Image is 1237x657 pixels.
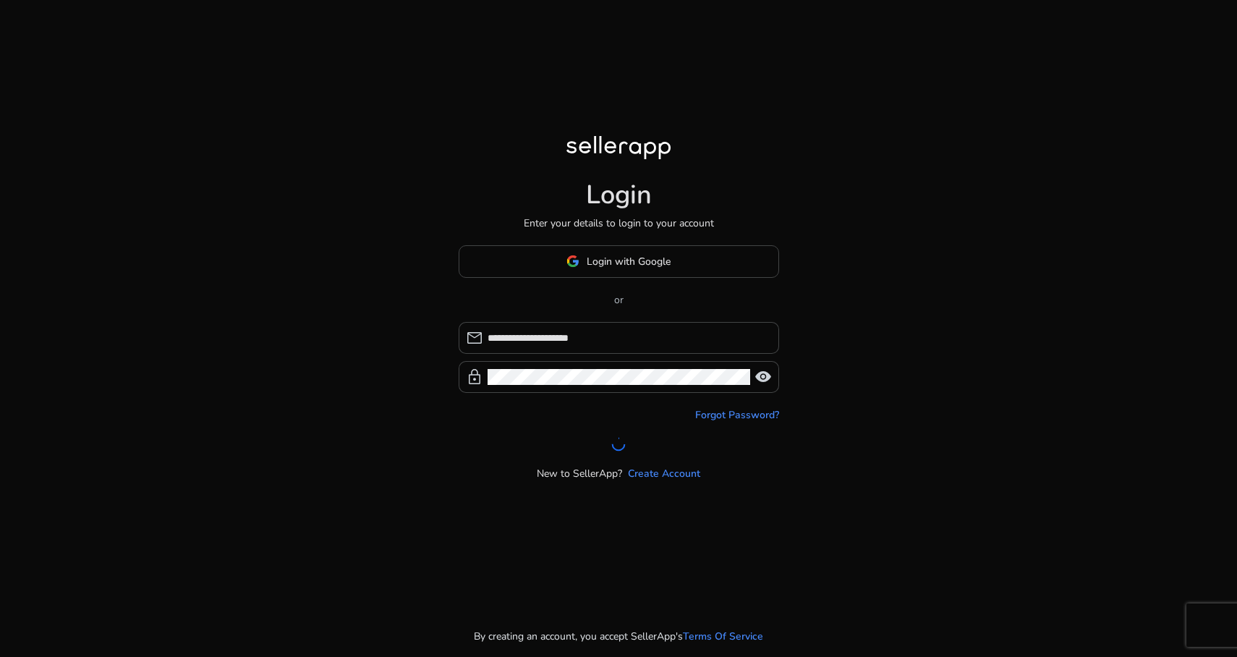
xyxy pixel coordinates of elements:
[754,368,772,386] span: visibility
[695,407,779,423] a: Forgot Password?
[628,466,700,481] a: Create Account
[466,329,483,347] span: mail
[587,254,671,269] span: Login with Google
[537,466,622,481] p: New to SellerApp?
[586,179,652,211] h1: Login
[566,255,579,268] img: google-logo.svg
[459,292,779,308] p: or
[466,368,483,386] span: lock
[524,216,714,231] p: Enter your details to login to your account
[683,629,763,644] a: Terms Of Service
[459,245,779,278] button: Login with Google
